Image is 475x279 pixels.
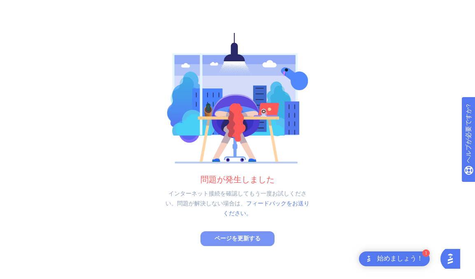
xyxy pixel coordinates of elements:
[377,255,423,262] font: 始めましょう！
[425,251,427,256] font: 1
[223,200,310,216] font: フィードバックをお送りください。
[214,235,261,242] font: ページを更新する
[200,231,275,246] button: ページを更新する
[364,254,374,264] img: ランチャー画像の代替テキスト
[19,4,78,10] font: ヘルプが必要ですか?
[200,174,275,184] font: 問題が発生しました
[440,246,465,271] iframe: UserGuiding AIアシスタントランチャー
[165,190,307,207] font: インターネット接続を確認してもう一度お試しください。問題が解決しない場合は、
[359,251,430,266] div: 「Get Started!」チェックリストを開く、残りのモジュール: 1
